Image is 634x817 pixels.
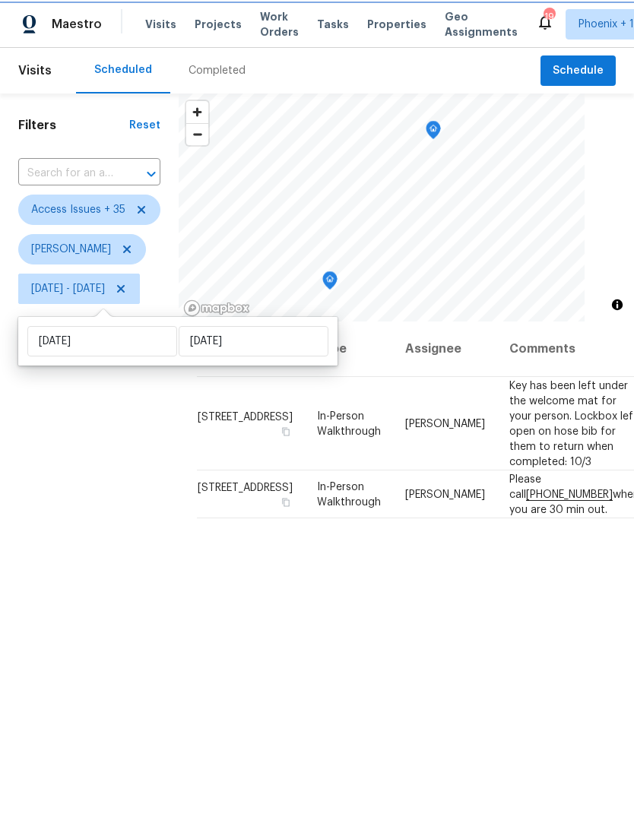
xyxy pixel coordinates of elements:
span: [PERSON_NAME] [405,489,485,499]
span: [STREET_ADDRESS] [198,482,293,492]
h1: Filters [18,118,129,133]
span: Phoenix + 1 [579,17,634,32]
th: Assignee [393,321,497,377]
span: [STREET_ADDRESS] [198,411,293,422]
div: Reset [129,118,160,133]
span: Projects [195,17,242,32]
span: Maestro [52,17,102,32]
button: Toggle attribution [608,296,626,314]
input: Start date [27,326,177,356]
div: 19 [544,9,554,24]
div: Map marker [322,271,338,295]
span: Visits [18,54,52,87]
span: Geo Assignments [445,9,518,40]
button: Schedule [540,55,616,87]
span: Visits [145,17,176,32]
input: Search for an address... [18,162,118,185]
button: Copy Address [279,424,293,438]
div: Completed [189,63,246,78]
div: Scheduled [94,62,152,78]
span: In-Person Walkthrough [317,410,381,436]
chrome_annotation: [PHONE_NUMBER] [526,489,613,500]
span: [PERSON_NAME] [31,242,111,257]
button: Zoom in [186,101,208,123]
span: Properties [367,17,426,32]
span: In-Person Walkthrough [317,481,381,507]
canvas: Map [179,93,585,321]
span: Toggle attribution [613,296,622,313]
th: Type [305,321,393,377]
span: Zoom out [186,124,208,145]
span: [DATE] - [DATE] [31,281,105,296]
input: End date [179,326,328,356]
span: [PERSON_NAME] [405,418,485,429]
button: Open [141,163,162,185]
span: Schedule [553,62,604,81]
a: Mapbox homepage [183,299,250,317]
span: Access Issues + 35 [31,202,125,217]
button: Zoom out [186,123,208,145]
div: Map marker [426,121,441,144]
span: Tasks [317,19,349,30]
button: Copy Address [279,495,293,508]
span: Work Orders [260,9,299,40]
